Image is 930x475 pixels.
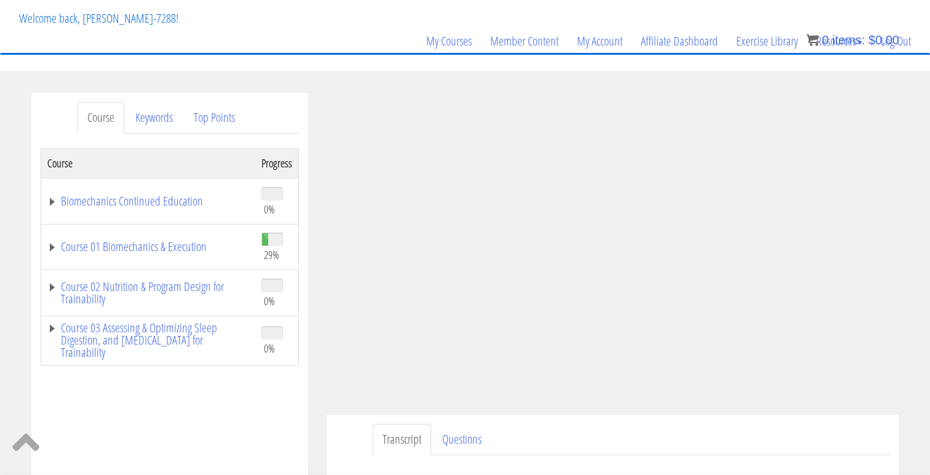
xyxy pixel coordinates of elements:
[264,202,275,216] span: 0%
[417,12,481,71] a: My Courses
[481,12,568,71] a: Member Content
[77,102,124,134] a: Course
[47,241,249,253] a: Course 01 Biomechanics & Execution
[807,12,872,71] a: Resources
[255,148,299,178] th: Progress
[632,12,727,71] a: Affiliate Dashboard
[727,12,807,71] a: Exercise Library
[41,148,256,178] th: Course
[47,195,249,207] a: Biomechanics Continued Education
[568,12,632,71] a: My Account
[806,33,899,47] a: 0 items: $0.00
[184,102,245,134] a: Top Points
[432,424,491,455] a: Questions
[125,102,183,134] a: Keywords
[264,248,279,261] span: 29%
[806,34,819,46] img: icon11.png
[822,33,829,47] span: 0
[868,33,899,47] bdi: 0.00
[832,33,865,47] span: items:
[373,424,431,455] a: Transcript
[264,294,275,308] span: 0%
[47,281,249,305] a: Course 02 Nutrition & Program Design for Trainability
[47,322,249,359] a: Course 03 Assessing & Optimizing Sleep Digestion, and [MEDICAL_DATA] for Trainability
[872,12,920,71] a: Log Out
[868,33,875,47] span: $
[264,341,275,355] span: 0%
